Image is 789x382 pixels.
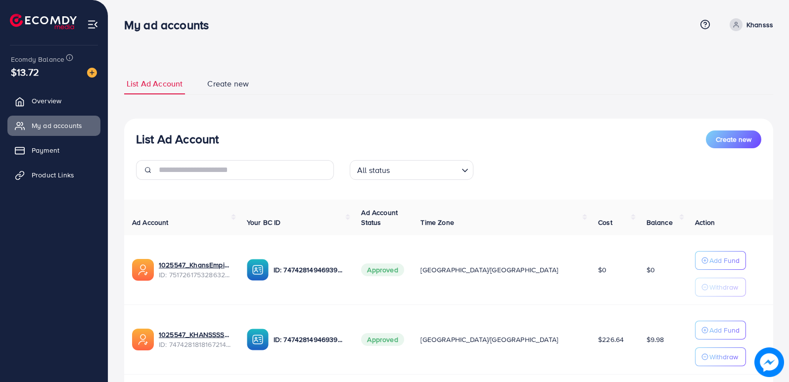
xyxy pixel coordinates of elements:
[159,330,231,350] div: <span class='underline'>1025547_KHANSSSS_1740241854741</span></br>7474281818167214097
[10,14,77,29] img: logo
[274,264,346,276] p: ID: 7474281494693986320
[274,334,346,345] p: ID: 7474281494693986320
[247,259,269,281] img: ic-ba-acc.ded83a64.svg
[87,68,97,78] img: image
[709,351,738,363] p: Withdraw
[159,330,231,340] a: 1025547_KHANSSSS_1740241854741
[709,255,740,266] p: Add Fund
[159,270,231,280] span: ID: 7517261753286328321
[695,321,746,340] button: Add Fund
[159,260,231,270] a: 1025547_KhansEmpire_1750248904397
[361,263,404,276] span: Approved
[247,217,281,227] span: Your BC ID
[726,18,773,31] a: Khansss
[420,265,558,275] span: [GEOGRAPHIC_DATA]/[GEOGRAPHIC_DATA]
[132,259,154,281] img: ic-ads-acc.e4c84228.svg
[350,160,473,180] div: Search for option
[361,333,404,346] span: Approved
[716,134,751,144] span: Create new
[706,130,761,148] button: Create new
[355,163,392,177] span: All status
[647,265,655,275] span: $0
[124,18,217,32] h3: My ad accounts
[647,335,664,344] span: $9.98
[7,91,100,111] a: Overview
[420,217,454,227] span: Time Zone
[32,170,74,180] span: Product Links
[695,217,715,227] span: Action
[393,161,458,177] input: Search for option
[32,121,82,130] span: My ad accounts
[159,340,231,349] span: ID: 7474281818167214097
[420,335,558,344] span: [GEOGRAPHIC_DATA]/[GEOGRAPHIC_DATA]
[598,265,606,275] span: $0
[11,65,39,79] span: $13.72
[7,116,100,135] a: My ad accounts
[247,329,269,350] img: ic-ba-acc.ded83a64.svg
[132,329,154,350] img: ic-ads-acc.e4c84228.svg
[127,78,183,89] span: List Ad Account
[32,145,59,155] span: Payment
[695,251,746,270] button: Add Fund
[709,281,738,293] p: Withdraw
[361,208,398,227] span: Ad Account Status
[11,54,64,64] span: Ecomdy Balance
[132,217,169,227] span: Ad Account
[136,132,219,146] h3: List Ad Account
[159,260,231,280] div: <span class='underline'>1025547_KhansEmpire_1750248904397</span></br>7517261753286328321
[7,140,100,160] a: Payment
[87,19,98,30] img: menu
[695,347,746,366] button: Withdraw
[647,217,673,227] span: Balance
[32,96,61,106] span: Overview
[207,78,249,89] span: Create new
[754,347,784,377] img: image
[695,278,746,297] button: Withdraw
[709,324,740,336] p: Add Fund
[746,19,773,31] p: Khansss
[598,217,612,227] span: Cost
[598,335,624,344] span: $226.64
[7,165,100,185] a: Product Links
